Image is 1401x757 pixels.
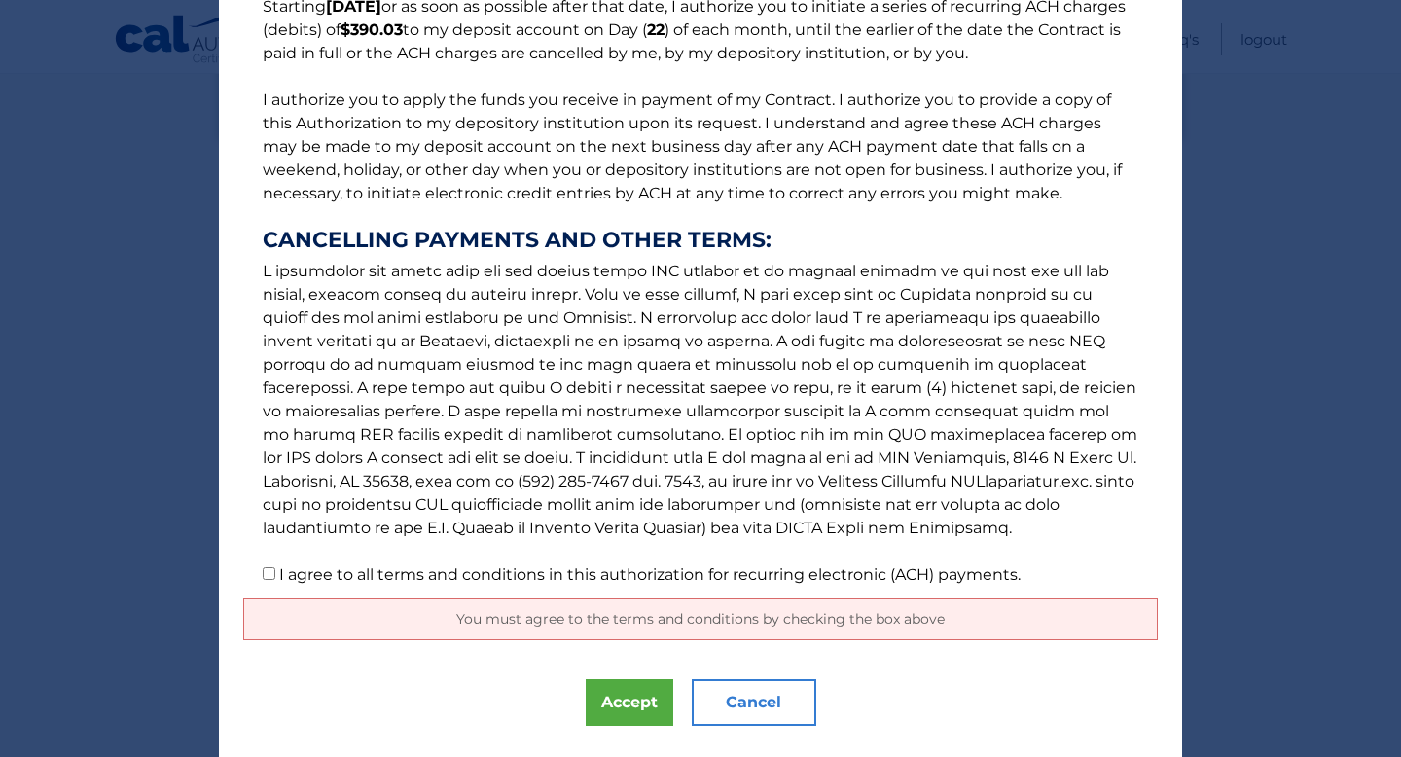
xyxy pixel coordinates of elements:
[263,229,1138,252] strong: CANCELLING PAYMENTS AND OTHER TERMS:
[586,679,673,726] button: Accept
[647,20,665,39] b: 22
[341,20,403,39] b: $390.03
[279,565,1021,584] label: I agree to all terms and conditions in this authorization for recurring electronic (ACH) payments.
[456,610,945,628] span: You must agree to the terms and conditions by checking the box above
[692,679,816,726] button: Cancel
